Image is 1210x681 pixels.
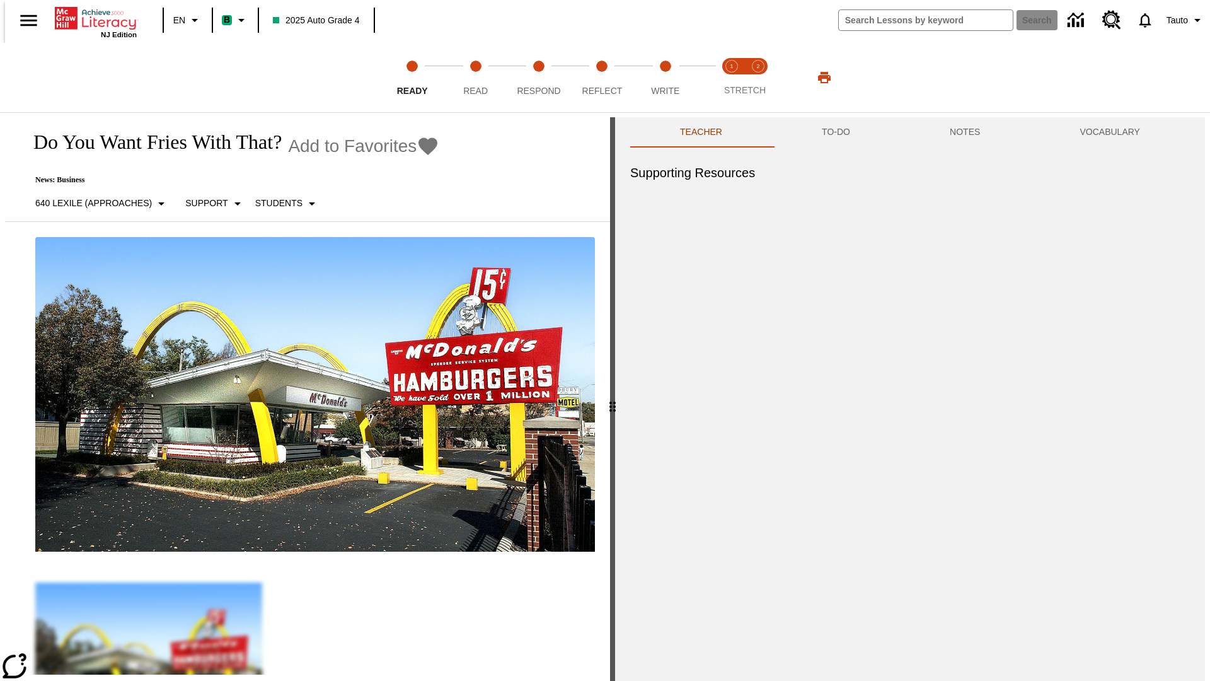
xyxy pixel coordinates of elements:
div: Instructional Panel Tabs [630,117,1190,148]
button: Read step 2 of 5 [439,43,512,112]
button: Respond step 3 of 5 [502,43,575,112]
span: NJ Edition [101,31,137,38]
button: Open side menu [10,2,47,39]
button: Add to Favorites - Do You Want Fries With That? [288,135,439,157]
p: 640 Lexile (Approaches) [35,197,152,210]
div: activity [615,117,1205,681]
p: Students [255,197,302,210]
span: Ready [397,86,428,96]
button: Select Lexile, 640 Lexile (Approaches) [30,192,174,215]
button: NOTES [900,117,1030,148]
span: Tauto [1167,14,1188,27]
span: Read [463,86,488,96]
span: 2025 Auto Grade 4 [273,14,360,27]
button: Teacher [630,117,772,148]
button: Write step 5 of 5 [629,43,702,112]
div: Home [55,4,137,38]
text: 2 [756,63,759,69]
div: reading [5,117,610,675]
button: Select Student [250,192,325,215]
h6: Supporting Resources [630,163,1190,183]
div: Press Enter or Spacebar and then press right and left arrow keys to move the slider [610,117,615,681]
img: One of the first McDonald's stores, with the iconic red sign and golden arches. [35,237,595,552]
button: Profile/Settings [1161,9,1210,32]
button: VOCABULARY [1030,117,1190,148]
span: Add to Favorites [288,136,417,156]
button: Boost Class color is mint green. Change class color [217,9,254,32]
h1: Do You Want Fries With That? [20,131,282,154]
p: News: Business [20,175,439,185]
button: Stretch Read step 1 of 2 [713,43,750,112]
input: search field [839,10,1013,30]
span: B [224,12,230,28]
button: Reflect step 4 of 5 [565,43,638,112]
a: Notifications [1129,4,1161,37]
text: 1 [730,63,733,69]
span: EN [173,14,185,27]
span: Write [651,86,679,96]
button: Ready step 1 of 5 [376,43,449,112]
button: Stretch Respond step 2 of 2 [740,43,776,112]
a: Resource Center, Will open in new tab [1095,3,1129,37]
button: TO-DO [772,117,900,148]
button: Language: EN, Select a language [168,9,208,32]
p: Support [185,197,228,210]
button: Scaffolds, Support [180,192,250,215]
span: Reflect [582,86,623,96]
button: Print [804,66,844,89]
a: Data Center [1060,3,1095,38]
span: Respond [517,86,560,96]
span: STRETCH [724,85,766,95]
